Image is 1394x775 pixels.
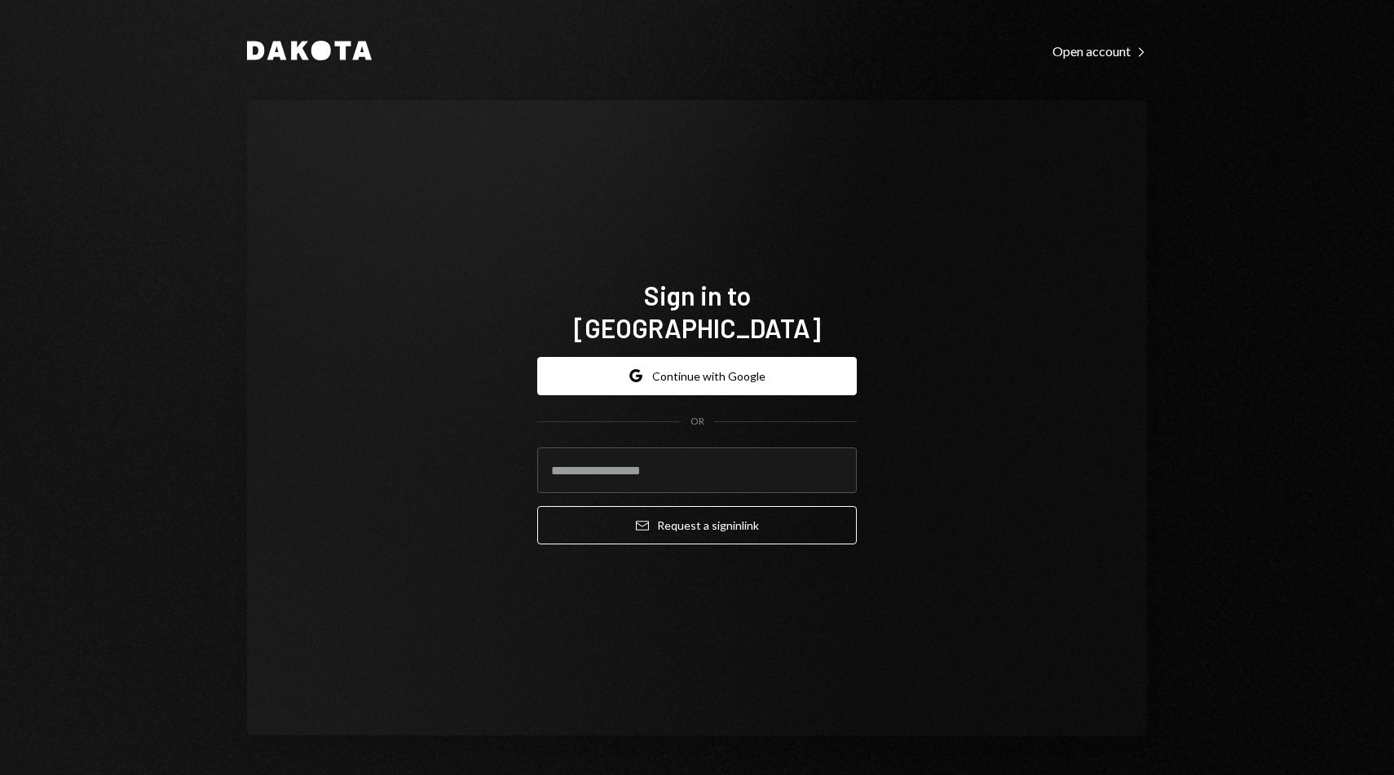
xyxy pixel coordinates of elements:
[537,279,857,344] h1: Sign in to [GEOGRAPHIC_DATA]
[537,506,857,544] button: Request a signinlink
[690,415,704,429] div: OR
[1052,43,1147,59] div: Open account
[1052,42,1147,59] a: Open account
[537,357,857,395] button: Continue with Google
